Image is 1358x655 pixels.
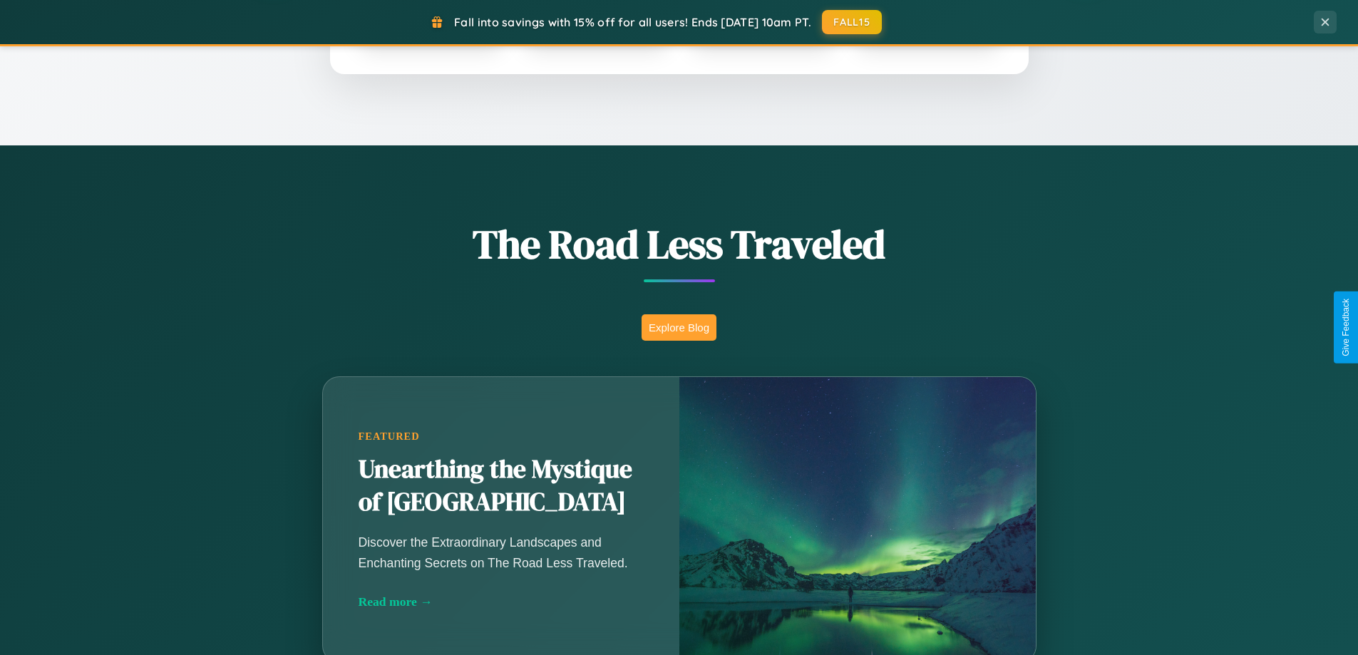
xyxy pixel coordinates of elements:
button: FALL15 [822,10,882,34]
button: Explore Blog [642,314,716,341]
h1: The Road Less Traveled [252,217,1107,272]
span: Fall into savings with 15% off for all users! Ends [DATE] 10am PT. [454,15,811,29]
div: Read more → [359,594,644,609]
div: Give Feedback [1341,299,1351,356]
p: Discover the Extraordinary Landscapes and Enchanting Secrets on The Road Less Traveled. [359,532,644,572]
div: Featured [359,430,644,443]
h2: Unearthing the Mystique of [GEOGRAPHIC_DATA] [359,453,644,519]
